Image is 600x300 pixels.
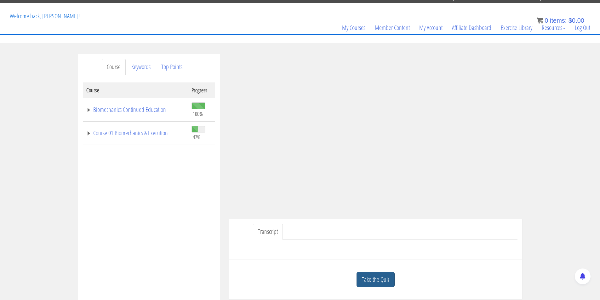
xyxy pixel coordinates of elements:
[126,59,156,75] a: Keywords
[537,13,570,43] a: Resources
[537,17,543,24] img: icon11.png
[5,3,84,29] p: Welcome back, [PERSON_NAME]!
[570,13,595,43] a: Log Out
[253,224,283,240] a: Transcript
[86,107,185,113] a: Biomechanics Continued Education
[188,83,215,98] th: Progress
[545,17,548,24] span: 0
[569,17,572,24] span: $
[537,17,584,24] a: 0 items: $0.00
[102,59,126,75] a: Course
[370,13,414,43] a: Member Content
[447,13,496,43] a: Affiliate Dashboard
[86,130,185,136] a: Course 01 Biomechanics & Execution
[193,134,201,141] span: 47%
[193,110,203,117] span: 100%
[357,272,395,287] a: Take the Quiz
[337,13,370,43] a: My Courses
[83,83,188,98] th: Course
[414,13,447,43] a: My Account
[156,59,187,75] a: Top Points
[550,17,567,24] span: items:
[569,17,584,24] bdi: 0.00
[496,13,537,43] a: Exercise Library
